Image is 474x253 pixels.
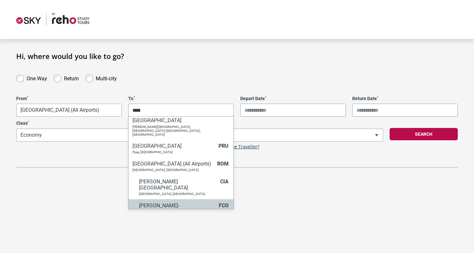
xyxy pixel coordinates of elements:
span: Economy [16,129,196,142]
p: [GEOGRAPHIC_DATA], [GEOGRAPHIC_DATA] [132,168,214,172]
button: Search [390,128,458,140]
label: One Way [27,74,47,82]
span: FCO [219,202,229,209]
span: PRU [218,143,229,149]
h6: [GEOGRAPHIC_DATA] (All Airports) [132,161,214,167]
h1: Hi, where would you like to go? [16,52,458,60]
label: Return Date [352,96,458,101]
span: Melbourne, Australia [16,104,122,117]
span: City or Airport [128,104,234,117]
label: Travellers [203,121,383,126]
h6: [GEOGRAPHIC_DATA] [132,143,215,149]
label: Class [16,121,196,126]
h6: [PERSON_NAME][GEOGRAPHIC_DATA] [139,178,217,191]
input: Search [129,104,233,117]
h6: [PERSON_NAME]-[GEOGRAPHIC_DATA] [139,202,216,215]
p: [GEOGRAPHIC_DATA], [GEOGRAPHIC_DATA] [139,192,217,196]
span: 1 Adult [203,129,383,141]
h6: [PERSON_NAME][GEOGRAPHIC_DATA] [132,111,216,123]
span: CIA [220,178,229,185]
span: ROM [217,161,229,167]
label: To [128,96,234,101]
p: Pyay, [GEOGRAPHIC_DATA] [132,150,215,154]
label: Multi-city [96,74,117,82]
label: Depart Date [240,96,346,101]
p: [PERSON_NAME][GEOGRAPHIC_DATA], [GEOGRAPHIC_DATA] ([GEOGRAPHIC_DATA]), [GEOGRAPHIC_DATA] [132,125,216,137]
label: From [16,96,122,101]
span: 1 Adult [203,129,383,142]
span: Economy [17,129,196,141]
span: Melbourne, Australia [17,104,121,116]
label: Return [64,74,79,82]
